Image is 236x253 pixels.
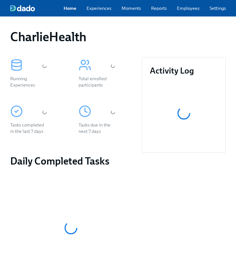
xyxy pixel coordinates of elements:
[10,122,48,134] div: Tasks completed in the last 7 days
[10,5,64,11] a: dado
[64,5,76,11] a: Home
[177,5,199,11] a: Employees
[151,5,167,11] a: Reports
[150,65,218,76] h3: Activity Log
[10,5,35,11] img: dado
[79,75,117,88] div: Total enrolled participants
[87,5,111,11] a: Experiences
[79,122,117,134] div: Tasks due in the next 7 days
[10,155,132,167] h2: Daily Completed Tasks
[10,75,48,88] div: Running Experiences
[10,29,87,44] h1: CharlieHealth
[121,5,141,11] a: Moments
[210,5,226,11] a: Settings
